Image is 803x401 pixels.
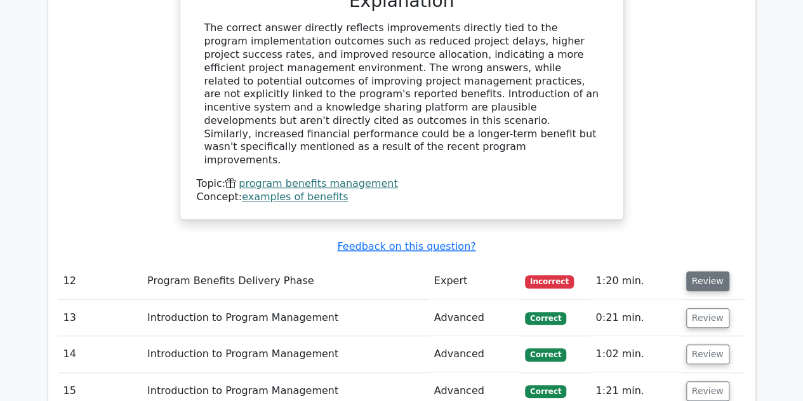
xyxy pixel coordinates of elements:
[197,177,607,191] div: Topic:
[58,336,143,372] td: 14
[525,385,566,398] span: Correct
[590,336,680,372] td: 1:02 min.
[58,300,143,336] td: 13
[337,240,475,252] a: Feedback on this question?
[525,275,574,288] span: Incorrect
[239,177,397,189] a: program benefits management
[429,300,520,336] td: Advanced
[590,263,680,299] td: 1:20 min.
[590,300,680,336] td: 0:21 min.
[142,336,429,372] td: Introduction to Program Management
[686,344,729,364] button: Review
[58,263,143,299] td: 12
[686,381,729,401] button: Review
[686,271,729,291] button: Review
[197,191,607,204] div: Concept:
[525,312,566,325] span: Correct
[242,191,348,203] a: examples of benefits
[142,263,429,299] td: Program Benefits Delivery Phase
[525,348,566,361] span: Correct
[429,263,520,299] td: Expert
[686,308,729,328] button: Review
[142,300,429,336] td: Introduction to Program Management
[429,336,520,372] td: Advanced
[204,22,599,167] div: The correct answer directly reflects improvements directly tied to the program implementation out...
